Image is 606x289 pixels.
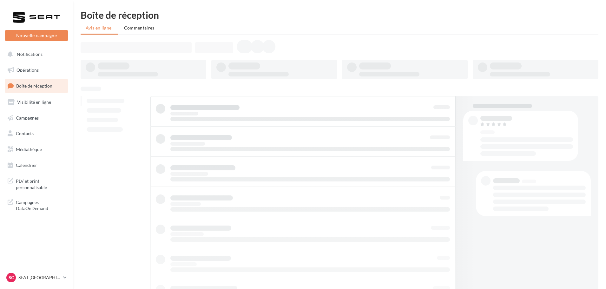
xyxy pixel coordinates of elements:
[4,127,69,140] a: Contacts
[4,79,69,93] a: Boîte de réception
[4,174,69,193] a: PLV et print personnalisable
[17,99,51,105] span: Visibilité en ligne
[16,198,65,212] span: Campagnes DataOnDemand
[16,131,34,136] span: Contacts
[16,115,39,120] span: Campagnes
[4,195,69,214] a: Campagnes DataOnDemand
[4,111,69,125] a: Campagnes
[4,159,69,172] a: Calendrier
[16,83,52,89] span: Boîte de réception
[16,162,37,168] span: Calendrier
[4,95,69,109] a: Visibilité en ligne
[4,63,69,77] a: Opérations
[81,10,598,20] div: Boîte de réception
[5,30,68,41] button: Nouvelle campagne
[4,48,67,61] button: Notifications
[17,51,43,57] span: Notifications
[16,67,39,73] span: Opérations
[124,25,155,30] span: Commentaires
[5,272,68,284] a: SC SEAT [GEOGRAPHIC_DATA]
[4,143,69,156] a: Médiathèque
[18,274,61,281] p: SEAT [GEOGRAPHIC_DATA]
[16,147,42,152] span: Médiathèque
[9,274,14,281] span: SC
[16,177,65,190] span: PLV et print personnalisable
